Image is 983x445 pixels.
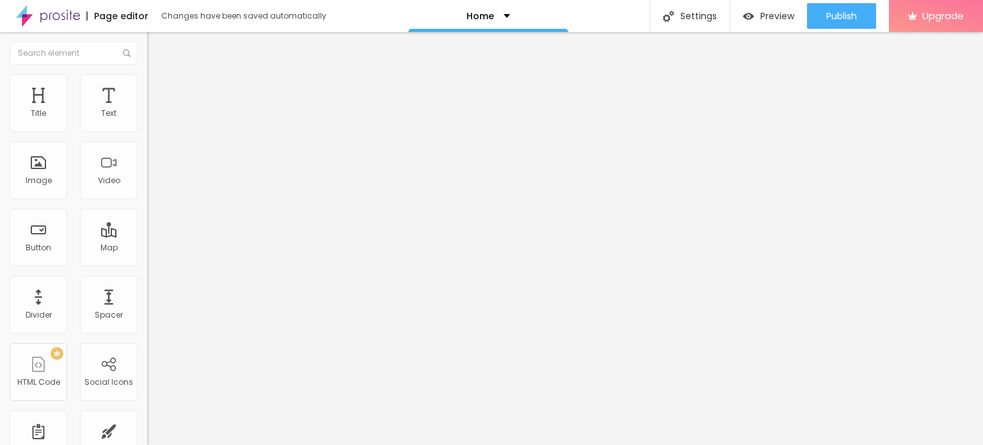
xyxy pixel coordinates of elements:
p: Home [467,12,494,20]
div: Image [26,176,52,185]
div: Button [26,243,51,252]
img: Icone [663,11,674,22]
button: Preview [730,3,807,29]
iframe: Editor [147,32,983,445]
img: Icone [123,49,131,57]
div: Spacer [95,311,123,320]
button: Publish [807,3,876,29]
span: Publish [826,11,857,21]
div: Page editor [86,12,148,20]
div: Divider [26,311,52,320]
div: Map [100,243,118,252]
div: Social Icons [84,378,133,387]
div: Text [101,109,116,118]
input: Search element [10,42,138,65]
div: Title [31,109,46,118]
span: Preview [760,11,794,21]
div: HTML Code [17,378,60,387]
div: Changes have been saved automatically [161,12,326,20]
span: Upgrade [922,10,964,21]
img: view-1.svg [743,11,754,22]
div: Video [98,176,120,185]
